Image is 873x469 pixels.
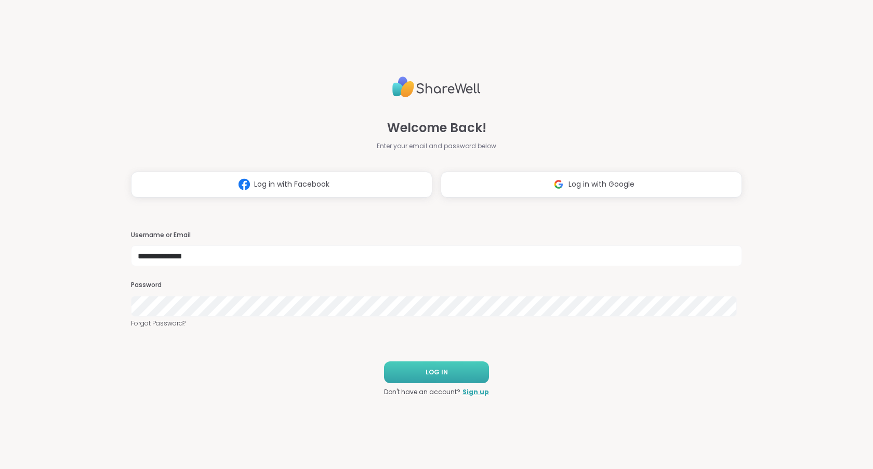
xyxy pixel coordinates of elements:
[462,387,489,397] a: Sign up
[392,72,481,102] img: ShareWell Logo
[426,368,448,377] span: LOG IN
[234,175,254,194] img: ShareWell Logomark
[131,281,742,290] h3: Password
[254,179,329,190] span: Log in with Facebook
[131,231,742,240] h3: Username or Email
[568,179,634,190] span: Log in with Google
[131,172,432,198] button: Log in with Facebook
[377,141,496,151] span: Enter your email and password below
[387,119,486,137] span: Welcome Back!
[131,319,742,328] a: Forgot Password?
[384,361,489,383] button: LOG IN
[441,172,742,198] button: Log in with Google
[549,175,568,194] img: ShareWell Logomark
[384,387,460,397] span: Don't have an account?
